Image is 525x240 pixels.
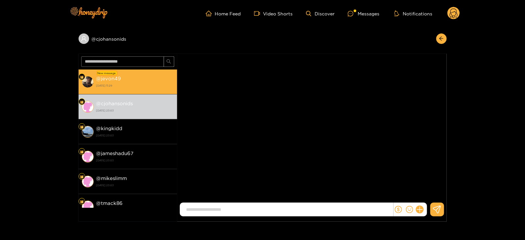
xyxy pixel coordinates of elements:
strong: @ jameshadu67 [96,150,134,156]
div: @cjohansonids [79,33,177,44]
a: Video Shorts [254,10,293,16]
div: New message [97,71,117,75]
div: Messages [348,10,379,17]
strong: @ tmack86 [96,200,123,206]
img: conversation [82,101,94,113]
strong: @ cjohansonids [96,101,133,106]
strong: @ kingkidd [96,126,123,131]
strong: @ mikeslimm [96,175,127,181]
img: conversation [82,176,94,188]
strong: [DATE] 23:03 [96,207,174,213]
span: video-camera [254,10,263,16]
img: Fan Level [80,100,84,104]
span: search [166,59,171,65]
img: Fan Level [80,150,84,154]
img: Fan Level [80,75,84,79]
button: search [164,56,174,67]
strong: @ jevon49 [96,76,121,81]
img: conversation [82,151,94,163]
span: home [206,10,215,16]
span: arrow-left [439,36,444,42]
strong: [DATE] 11:29 [96,83,174,89]
img: conversation [82,76,94,88]
img: conversation [82,201,94,212]
a: Home Feed [206,10,241,16]
strong: [DATE] 23:03 [96,108,174,113]
span: dollar [395,206,402,213]
img: Fan Level [80,175,84,179]
button: dollar [394,205,403,214]
strong: [DATE] 23:03 [96,132,174,138]
button: Notifications [393,10,434,17]
strong: [DATE] 23:03 [96,182,174,188]
a: Discover [306,11,335,16]
img: Fan Level [80,125,84,129]
button: arrow-left [436,33,447,44]
span: smile [406,206,413,213]
img: Fan Level [80,200,84,204]
strong: [DATE] 23:03 [96,157,174,163]
img: conversation [82,126,94,138]
span: user [81,36,87,42]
